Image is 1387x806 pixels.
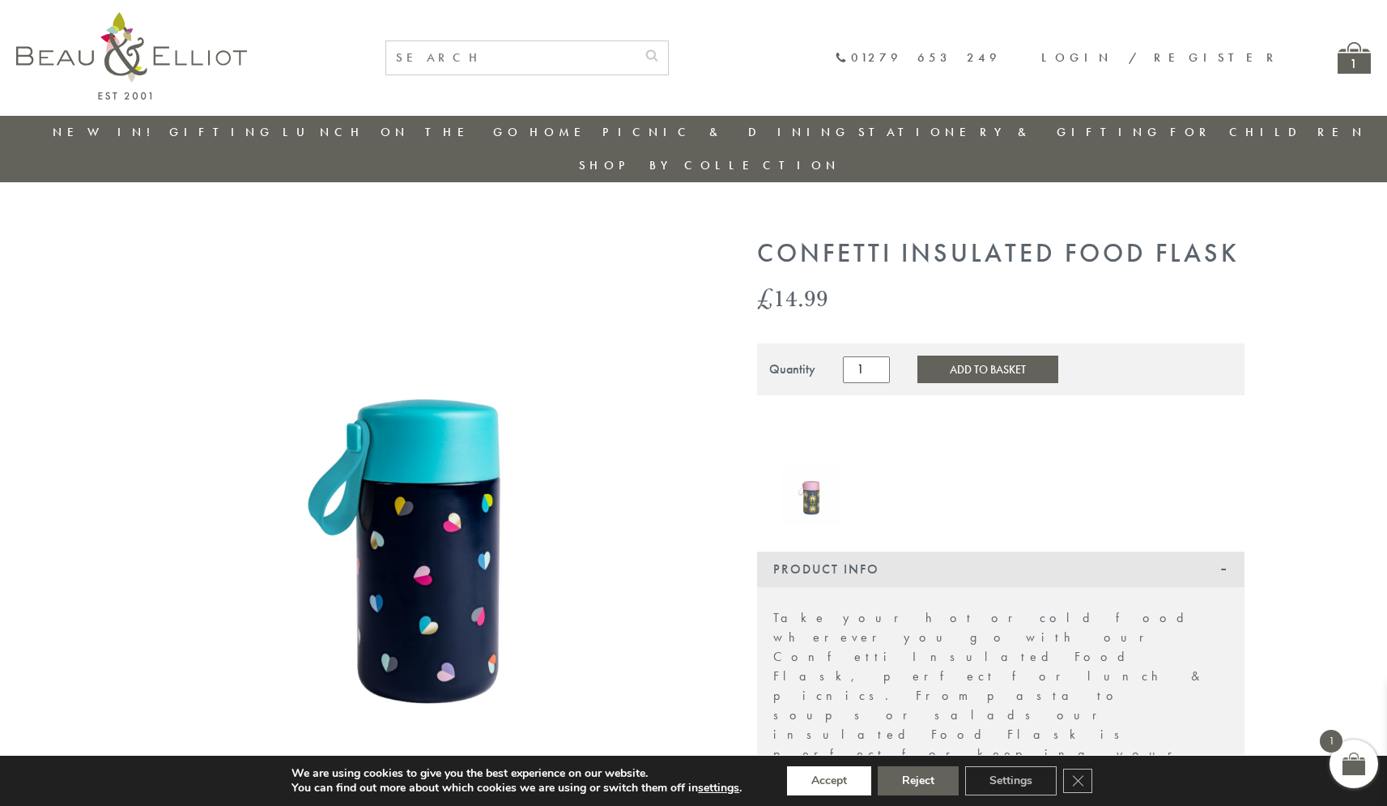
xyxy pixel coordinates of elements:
a: Home [530,124,594,140]
button: Add to Basket [917,356,1058,383]
button: Reject [878,766,959,795]
div: Quantity [769,362,815,377]
iframe: Secure express checkout frame [754,405,1000,444]
h1: Confetti Insulated Food Flask [757,239,1244,269]
a: Stationery & Gifting [858,124,1162,140]
a: Boho food flask Boho Insulated Food Flask [781,465,841,527]
p: You can find out more about which cookies we are using or switch them off in . [291,781,742,795]
a: 01279 653 249 [835,51,1001,65]
a: Shop by collection [579,157,840,173]
input: Product quantity [843,356,890,382]
a: Login / Register [1041,49,1281,66]
a: Lunch On The Go [283,124,522,140]
iframe: Secure express checkout frame [1002,405,1248,444]
img: Insulated food flask [143,239,710,806]
span: £ [757,281,773,314]
img: logo [16,12,247,100]
a: 1 [1338,42,1371,74]
button: Close GDPR Cookie Banner [1063,769,1092,793]
img: Boho food flask Boho Insulated Food Flask [781,465,841,524]
input: SEARCH [386,41,636,75]
p: We are using cookies to give you the best experience on our website. [291,766,742,781]
span: 1 [1320,730,1342,753]
a: Gifting [169,124,274,140]
a: New in! [53,124,161,140]
a: For Children [1170,124,1367,140]
button: Accept [787,766,871,795]
a: Picnic & Dining [602,124,850,140]
bdi: 14.99 [757,281,828,314]
div: Product Info [757,552,1244,587]
button: settings [698,781,739,795]
button: Settings [965,766,1057,795]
